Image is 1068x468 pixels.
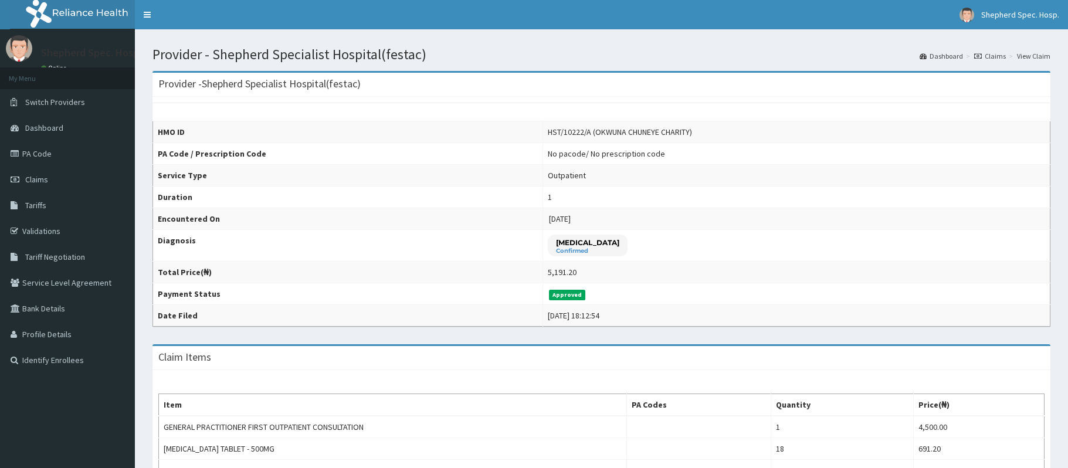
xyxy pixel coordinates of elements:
[25,200,46,211] span: Tariffs
[153,262,543,283] th: Total Price(₦)
[548,266,577,278] div: 5,191.20
[771,394,913,416] th: Quantity
[158,352,211,362] h3: Claim Items
[974,51,1006,61] a: Claims
[25,123,63,133] span: Dashboard
[771,416,913,438] td: 1
[771,438,913,460] td: 18
[556,238,619,247] p: [MEDICAL_DATA]
[159,438,627,460] td: [MEDICAL_DATA] TABLET - 500MG
[153,283,543,305] th: Payment Status
[548,191,552,203] div: 1
[41,64,69,72] a: Online
[25,97,85,107] span: Switch Providers
[549,290,586,300] span: Approved
[153,121,543,143] th: HMO ID
[25,174,48,185] span: Claims
[913,394,1044,416] th: Price(₦)
[6,35,32,62] img: User Image
[548,169,586,181] div: Outpatient
[152,47,1050,62] h1: Provider - Shepherd Specialist Hospital(festac)
[1017,51,1050,61] a: View Claim
[25,252,85,262] span: Tariff Negotiation
[627,394,771,416] th: PA Codes
[159,416,627,438] td: GENERAL PRACTITIONER FIRST OUTPATIENT CONSULTATION
[153,208,543,230] th: Encountered On
[153,230,543,262] th: Diagnosis
[153,186,543,208] th: Duration
[548,310,599,321] div: [DATE] 18:12:54
[158,79,361,89] h3: Provider - Shepherd Specialist Hospital(festac)
[913,416,1044,438] td: 4,500.00
[959,8,974,22] img: User Image
[548,126,692,138] div: HST/10222/A (OKWUNA CHUNEYE CHARITY)
[556,248,619,254] small: Confirmed
[41,48,141,58] p: Shepherd Spec. Hosp.
[913,438,1044,460] td: 691.20
[153,305,543,327] th: Date Filed
[159,394,627,416] th: Item
[549,213,571,224] span: [DATE]
[920,51,963,61] a: Dashboard
[548,148,665,160] div: No pacode / No prescription code
[153,143,543,165] th: PA Code / Prescription Code
[981,9,1059,20] span: Shepherd Spec. Hosp.
[153,165,543,186] th: Service Type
